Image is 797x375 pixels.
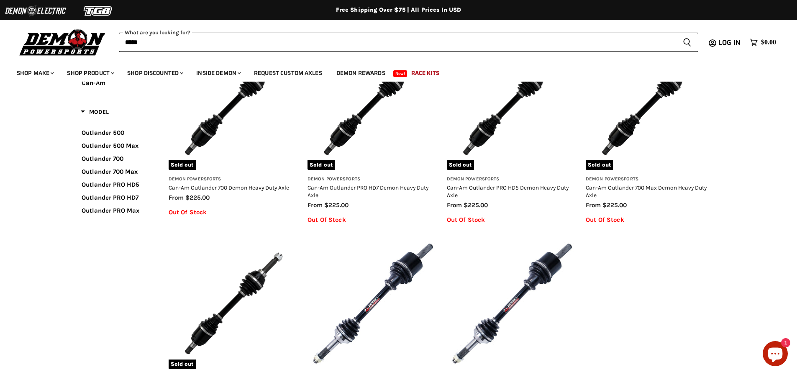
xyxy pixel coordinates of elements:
[82,194,138,201] span: Outlander PRO HD7
[185,194,210,201] span: $225.00
[121,64,188,82] a: Shop Discounted
[67,3,130,19] img: TGB Logo 2
[447,184,569,198] a: Can-Am Outlander PRO HD5 Demon Heavy Duty Axle
[308,176,438,182] h3: Demon Powersports
[81,108,109,116] span: Model
[82,142,138,149] span: Outlander 500 Max
[308,39,438,170] a: Can-Am Outlander PRO HD7 Demon Heavy Duty AxleSold out
[586,39,717,170] img: Can-Am Outlander 700 Max Demon Heavy Duty Axle
[169,160,196,170] span: Sold out
[718,37,741,48] span: Log in
[715,39,746,46] a: Log in
[308,216,438,223] p: Out Of Stock
[447,176,578,182] h3: Demon Powersports
[586,160,613,170] span: Sold out
[169,238,300,369] a: Can-Am Outlander PRO Max HD7 Demon Heavy Duty AxleSold out
[393,70,407,77] span: New!
[82,168,138,175] span: Outlander 700 Max
[586,39,717,170] a: Can-Am Outlander 700 Max Demon Heavy Duty AxleSold out
[308,238,438,369] img: Can-Am Outlander 500 Demon Heavy Duty Axle
[17,27,108,57] img: Demon Powersports
[746,36,780,49] a: $0.00
[761,39,776,46] span: $0.00
[61,64,119,82] a: Shop Product
[169,184,289,191] a: Can-Am Outlander 700 Demon Heavy Duty Axle
[447,39,578,170] a: Can-Am Outlander PRO HD5 Demon Heavy Duty AxleSold out
[602,201,627,209] span: $225.00
[81,108,109,118] button: Filter by Model
[447,39,578,170] img: Can-Am Outlander PRO HD5 Demon Heavy Duty Axle
[169,39,300,170] a: Can-Am Outlander 700 Demon Heavy Duty AxleSold out
[586,176,717,182] h3: Demon Powersports
[464,201,488,209] span: $225.00
[308,160,335,170] span: Sold out
[760,341,790,368] inbox-online-store-chat: Shopify online store chat
[119,33,676,52] input: When autocomplete results are available use up and down arrows to review and enter to select
[308,39,438,170] img: Can-Am Outlander PRO HD7 Demon Heavy Duty Axle
[10,61,774,82] ul: Main menu
[169,176,300,182] h3: Demon Powersports
[82,181,139,188] span: Outlander PRO HD5
[64,6,733,14] div: Free Shipping Over $75 | All Prices In USD
[447,238,578,369] img: Can-Am Outlander 500 Max Demon Heavy Duty Axle
[169,360,196,369] span: Sold out
[586,216,717,223] p: Out Of Stock
[4,3,67,19] img: Demon Electric Logo 2
[447,216,578,223] p: Out Of Stock
[447,160,474,170] span: Sold out
[324,201,349,209] span: $225.00
[190,64,246,82] a: Inside Demon
[405,64,446,82] a: Race Kits
[676,33,698,52] button: Search
[169,39,300,170] img: Can-Am Outlander 700 Demon Heavy Duty Axle
[169,238,300,369] img: Can-Am Outlander PRO Max HD7 Demon Heavy Duty Axle
[82,207,139,224] span: Outlander PRO Max HD7
[169,194,184,201] span: from
[308,184,428,198] a: Can-Am Outlander PRO HD7 Demon Heavy Duty Axle
[586,201,601,209] span: from
[586,184,707,198] a: Can-Am Outlander 700 Max Demon Heavy Duty Axle
[81,8,158,225] div: Product filter
[119,33,698,52] form: Product
[82,129,124,136] span: Outlander 500
[169,209,300,216] p: Out Of Stock
[10,64,59,82] a: Shop Make
[447,201,462,209] span: from
[82,155,123,162] span: Outlander 700
[82,79,105,87] span: Can-Am
[308,201,323,209] span: from
[248,64,328,82] a: Request Custom Axles
[330,64,392,82] a: Demon Rewards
